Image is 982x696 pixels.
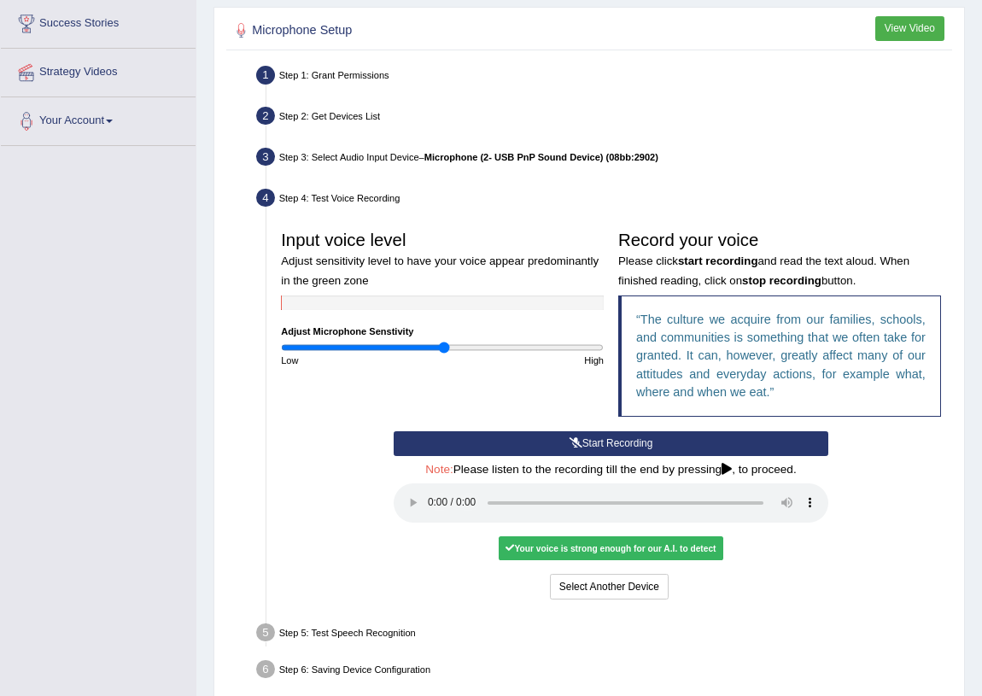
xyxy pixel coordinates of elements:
[425,463,453,476] span: Note:
[678,254,758,267] b: start recording
[1,97,196,140] a: Your Account
[281,254,599,286] small: Adjust sensitivity level to have your voice appear predominantly in the green zone
[250,143,958,175] div: Step 3: Select Audio Input Device
[250,184,958,216] div: Step 4: Test Voice Recording
[419,152,658,162] span: –
[250,61,958,93] div: Step 1: Grant Permissions
[742,274,821,287] b: stop recording
[636,313,926,399] q: The culture we acquire from our families, schools, and communities is something that we often tak...
[618,231,941,288] h3: Record your voice
[281,231,604,288] h3: Input voice level
[231,20,675,42] h2: Microphone Setup
[875,16,944,41] button: View Video
[499,536,723,560] div: Your voice is strong enough for our A.I. to detect
[394,431,828,456] button: Start Recording
[442,354,611,367] div: High
[250,102,958,134] div: Step 2: Get Devices List
[1,49,196,91] a: Strategy Videos
[550,574,669,599] button: Select Another Device
[250,619,958,651] div: Step 5: Test Speech Recognition
[394,464,828,477] h4: Please listen to the recording till the end by pressing , to proceed.
[274,354,442,367] div: Low
[281,325,413,338] label: Adjust Microphone Senstivity
[618,254,909,286] small: Please click and read the text aloud. When finished reading, click on button.
[250,656,958,687] div: Step 6: Saving Device Configuration
[424,152,658,162] b: Microphone (2- USB PnP Sound Device) (08bb:2902)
